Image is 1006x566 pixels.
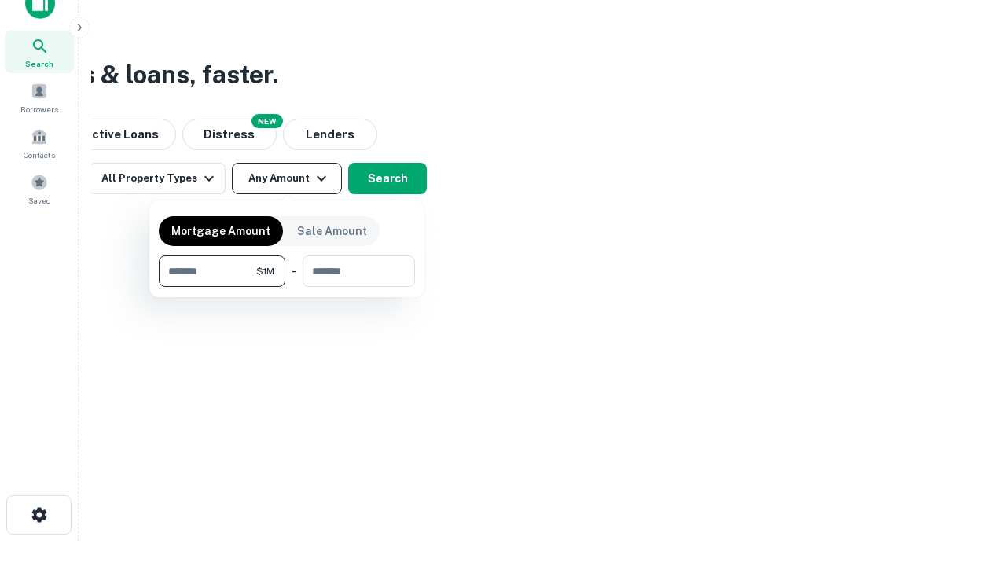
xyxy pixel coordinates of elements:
span: $1M [256,264,274,278]
iframe: Chat Widget [927,440,1006,516]
div: - [292,255,296,287]
p: Sale Amount [297,222,367,240]
p: Mortgage Amount [171,222,270,240]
